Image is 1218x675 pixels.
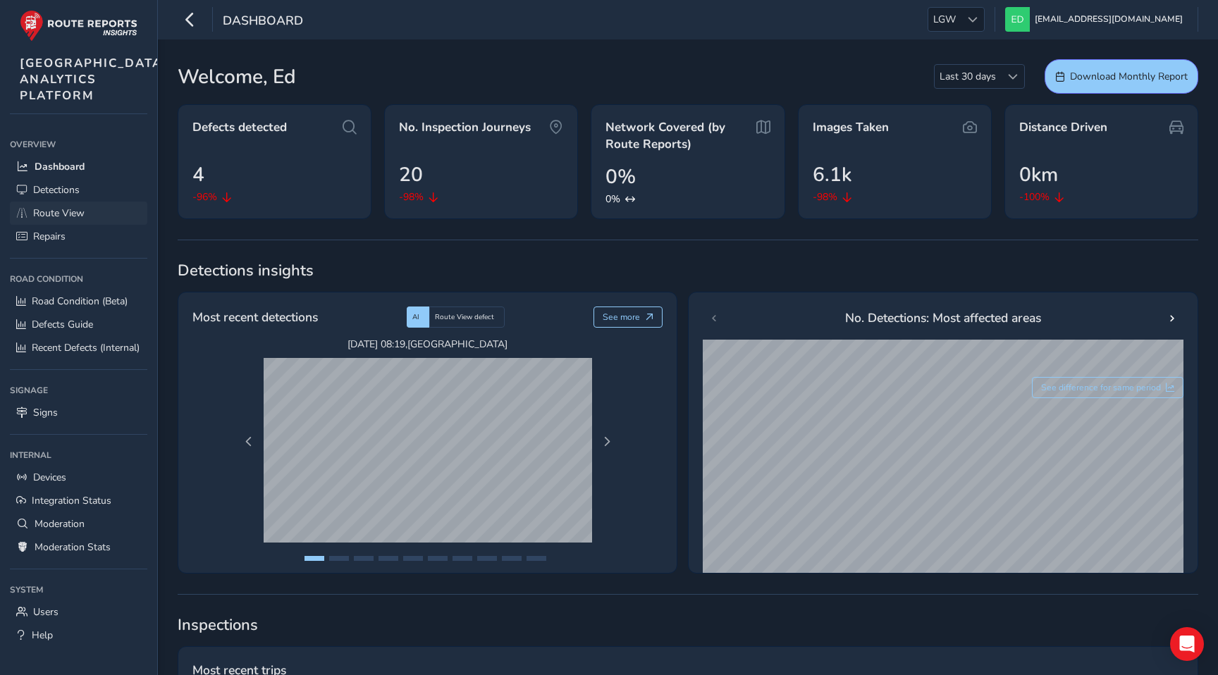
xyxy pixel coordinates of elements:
span: -96% [192,190,217,204]
div: System [10,579,147,600]
div: Road Condition [10,268,147,290]
span: Help [32,628,53,642]
span: Devices [33,471,66,484]
a: Detections [10,178,147,202]
span: Repairs [33,230,66,243]
button: See more [593,306,663,328]
button: See difference for same period [1032,377,1184,398]
span: Recent Defects (Internal) [32,341,140,354]
a: Devices [10,466,147,489]
a: Moderation [10,512,147,535]
span: No. Inspection Journeys [399,119,531,136]
span: Last 30 days [935,65,1001,88]
div: AI [407,306,429,328]
a: Route View [10,202,147,225]
button: Page 9 [502,556,522,561]
span: See more [603,311,640,323]
button: [EMAIL_ADDRESS][DOMAIN_NAME] [1005,7,1188,32]
span: LGW [928,8,961,31]
span: Defects detected [192,119,287,136]
span: Moderation Stats [35,540,111,554]
div: Internal [10,445,147,466]
span: [DATE] 08:19 , [GEOGRAPHIC_DATA] [264,337,592,351]
span: [GEOGRAPHIC_DATA] ANALYTICS PLATFORM [20,55,168,104]
button: Page 1 [304,556,324,561]
div: Overview [10,134,147,155]
span: Defects Guide [32,318,93,331]
span: -100% [1019,190,1050,204]
span: Signs [33,406,58,419]
button: Next Page [597,432,617,452]
span: [EMAIL_ADDRESS][DOMAIN_NAME] [1035,7,1183,32]
span: Distance Driven [1019,119,1107,136]
span: Dashboard [223,12,303,32]
a: Help [10,624,147,647]
button: Page 7 [453,556,472,561]
div: Route View defect [429,306,505,328]
button: Page 5 [403,556,423,561]
span: Dashboard [35,160,85,173]
span: -98% [399,190,424,204]
span: Inspections [178,614,1198,636]
span: No. Detections: Most affected areas [845,309,1041,327]
div: Open Intercom Messenger [1170,627,1204,661]
button: Previous Page [239,432,259,452]
span: Welcome, Ed [178,62,296,92]
span: Route View [33,206,85,220]
span: 0% [605,162,636,192]
a: Integration Status [10,489,147,512]
span: Users [33,605,59,619]
span: 0km [1019,160,1058,190]
span: Download Monthly Report [1070,70,1188,83]
button: Page 2 [329,556,349,561]
span: Detections [33,183,80,197]
span: 0% [605,192,620,206]
a: Road Condition (Beta) [10,290,147,313]
img: diamond-layout [1005,7,1030,32]
button: Page 8 [477,556,497,561]
a: Recent Defects (Internal) [10,336,147,359]
div: Signage [10,380,147,401]
span: See difference for same period [1041,382,1161,393]
span: -98% [813,190,837,204]
button: Page 3 [354,556,374,561]
button: Download Monthly Report [1045,59,1198,94]
span: Images Taken [813,119,889,136]
span: Road Condition (Beta) [32,295,128,308]
button: Page 4 [379,556,398,561]
span: Moderation [35,517,85,531]
img: rr logo [20,10,137,42]
span: Route View defect [435,312,494,322]
span: Most recent detections [192,308,318,326]
span: Detections insights [178,260,1198,281]
a: Users [10,600,147,624]
span: Integration Status [32,494,111,507]
a: Signs [10,401,147,424]
span: AI [412,312,419,322]
button: Page 10 [527,556,546,561]
span: 4 [192,160,204,190]
a: Moderation Stats [10,535,147,559]
a: Defects Guide [10,313,147,336]
span: Network Covered (by Route Reports) [605,119,753,152]
button: Page 6 [428,556,448,561]
span: 6.1k [813,160,851,190]
span: 20 [399,160,423,190]
a: Repairs [10,225,147,248]
a: Dashboard [10,155,147,178]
